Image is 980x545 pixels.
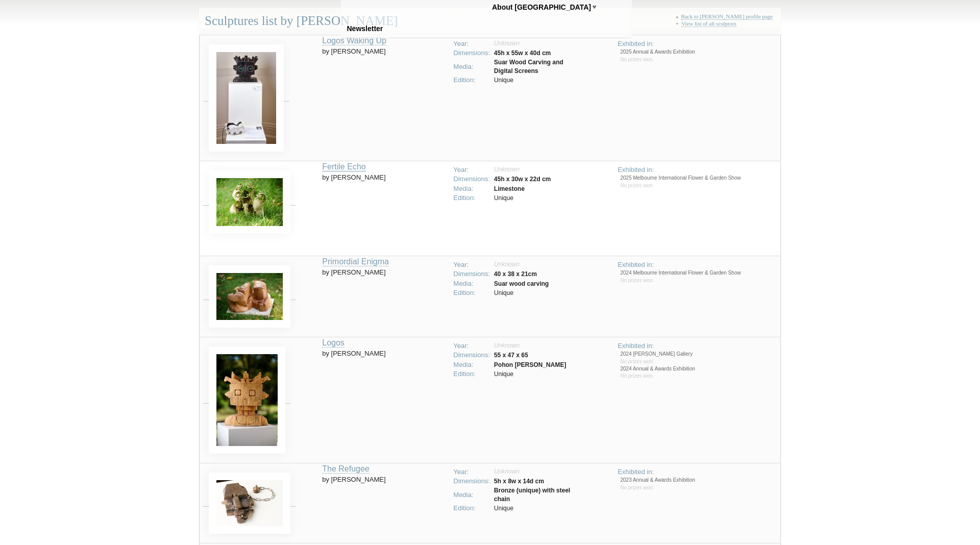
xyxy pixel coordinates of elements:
td: Edition: [451,504,492,513]
td: Edition: [451,193,492,203]
strong: 5h x 8w x 14d cm [494,478,544,485]
td: by [PERSON_NAME] [322,35,447,161]
span: No prizes won. [620,57,654,62]
a: Logos [322,338,345,348]
li: 2025 Melbourne International Flower & Garden Show [620,175,776,182]
span: Exhibited in: [618,342,654,350]
span: Unknown [494,342,520,349]
td: Year: [451,39,492,49]
span: No prizes won. [620,373,654,379]
span: Unknown [494,261,520,268]
img: Ioanna Thymianidis [209,473,290,534]
span: Exhibited in: [618,166,654,174]
span: Exhibited in: [618,40,654,47]
strong: 45h x 55w x 40d cm [494,49,551,57]
td: Unique [492,369,568,379]
span: No prizes won. [620,278,654,283]
a: Logos Waking Up [322,36,386,45]
a: The Refugee [322,464,370,474]
img: Ioanna Thymianidis [209,44,284,152]
td: Dimensions: [451,48,492,58]
td: Year: [451,165,492,175]
span: Exhibited in: [618,261,654,268]
span: Exhibited in: [618,468,654,476]
strong: 55 x 47 x 65 [494,352,528,359]
span: No prizes won. [620,183,654,188]
span: Unknown [494,166,520,173]
span: No prizes won. [620,485,654,490]
strong: 45h x 30w x 22d cm [494,176,551,183]
img: Ioanna Thymianidis [209,170,290,234]
td: Media: [451,58,492,76]
li: 2024 [PERSON_NAME] Gallery [620,351,776,358]
td: Media: [451,360,492,370]
a: Primordial Enigma [322,257,389,266]
li: 2024 Melbourne International Flower & Garden Show [620,269,776,277]
td: Dimensions: [451,175,492,184]
td: Year: [451,260,492,270]
td: Dimensions: [451,351,492,360]
td: by [PERSON_NAME] [322,256,447,337]
strong: Suar wood carving [494,280,549,287]
span: Unknown [494,468,520,475]
td: Year: [451,467,492,477]
span: Unknown [494,40,520,47]
img: Ioanna Thymianidis [209,265,290,328]
td: Media: [451,486,492,504]
td: by [PERSON_NAME] [322,337,447,463]
span: No prizes won. [620,359,654,364]
td: by [PERSON_NAME] [322,161,447,256]
td: Edition: [451,288,492,298]
a: Back to [PERSON_NAME] profile page [681,13,773,20]
strong: Limestone [494,185,525,192]
a: Newsletter [343,19,387,38]
strong: Bronze (unique) with steel chain [494,487,570,503]
strong: Pohon [PERSON_NAME] [494,361,566,368]
td: Unique [492,504,579,513]
li: 2024 Annual & Awards Exhibition [620,365,776,373]
td: Year: [451,341,492,351]
a: View list of all sculptors [681,20,737,27]
td: Dimensions: [451,477,492,486]
li: 2023 Annual & Awards Exhibition [620,477,776,484]
td: Media: [451,279,492,289]
a: Fertile Echo [322,162,365,171]
td: Edition: [451,76,492,85]
img: Ioanna Thymianidis [209,346,285,454]
td: Unique [492,76,579,85]
div: « + [676,13,775,31]
td: Media: [451,184,492,194]
td: Edition: [451,369,492,379]
strong: 40 x 38 x 21cm [494,270,537,278]
div: Sculptures list by [PERSON_NAME] [199,8,781,35]
td: Dimensions: [451,269,492,279]
td: by [PERSON_NAME] [322,463,447,543]
strong: Suar Wood Carving and Digital Screens [494,59,563,75]
td: Unique [492,193,553,203]
td: Unique [492,288,551,298]
li: 2025 Annual & Awards Exhibition [620,48,776,56]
